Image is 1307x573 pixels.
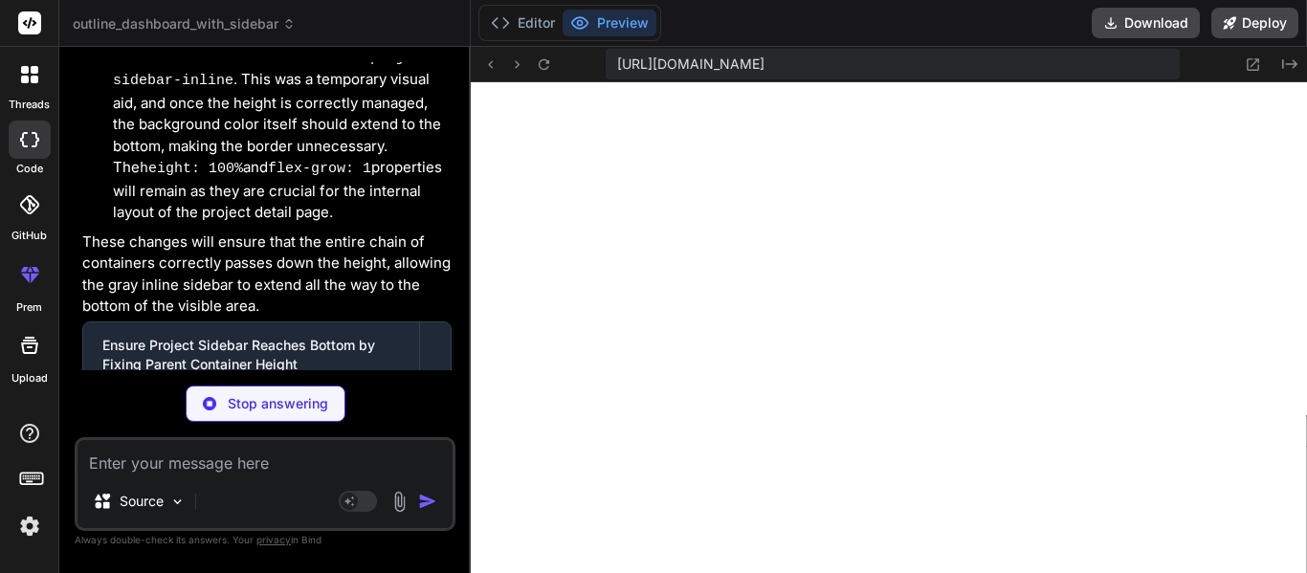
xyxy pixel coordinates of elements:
[483,10,563,36] button: Editor
[83,322,419,405] button: Ensure Project Sidebar Reaches Bottom by Fixing Parent Container HeightClick to open Workbench
[169,494,186,510] img: Pick Models
[268,161,371,177] code: flex-grow: 1
[256,534,291,545] span: privacy
[617,55,764,74] span: [URL][DOMAIN_NAME]
[1092,8,1200,38] button: Download
[82,231,452,318] p: These changes will ensure that the entire chain of containers correctly passes down the height, a...
[228,394,328,413] p: Stop answering
[471,82,1307,573] iframe: Preview
[217,50,329,66] code: border-bottom
[418,492,437,511] img: icon
[102,336,400,374] div: Ensure Project Sidebar Reaches Bottom by Fixing Parent Container Height
[11,370,48,386] label: Upload
[11,228,47,244] label: GitHub
[16,161,43,177] label: code
[388,491,410,513] img: attachment
[563,10,656,36] button: Preview
[13,510,46,542] img: settings
[98,22,452,224] li: : I will remove the from . This was a temporary visual aid, and once the height is correctly mana...
[16,299,42,316] label: prem
[140,161,243,177] code: height: 100%
[1211,8,1298,38] button: Deploy
[73,14,296,33] span: outline_dashboard_with_sidebar
[9,97,50,113] label: threads
[120,492,164,511] p: Source
[75,531,455,549] p: Always double-check its answers. Your in Bind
